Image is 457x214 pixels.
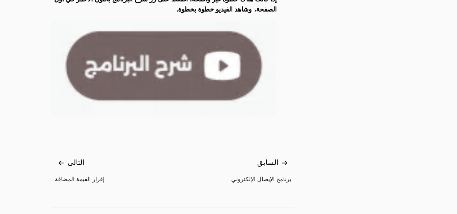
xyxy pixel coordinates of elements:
a: السابق برنامج الإيصال الإلكتروني [231,157,291,183]
span: السابق [231,157,291,169]
span: إقرار القيمة المضافة [55,175,104,183]
span: التالى [55,157,104,169]
nav: مقالات [51,135,294,208]
span: برنامج الإيصال الإلكتروني [231,175,291,183]
a: التالى إقرار القيمة المضافة [55,157,104,183]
